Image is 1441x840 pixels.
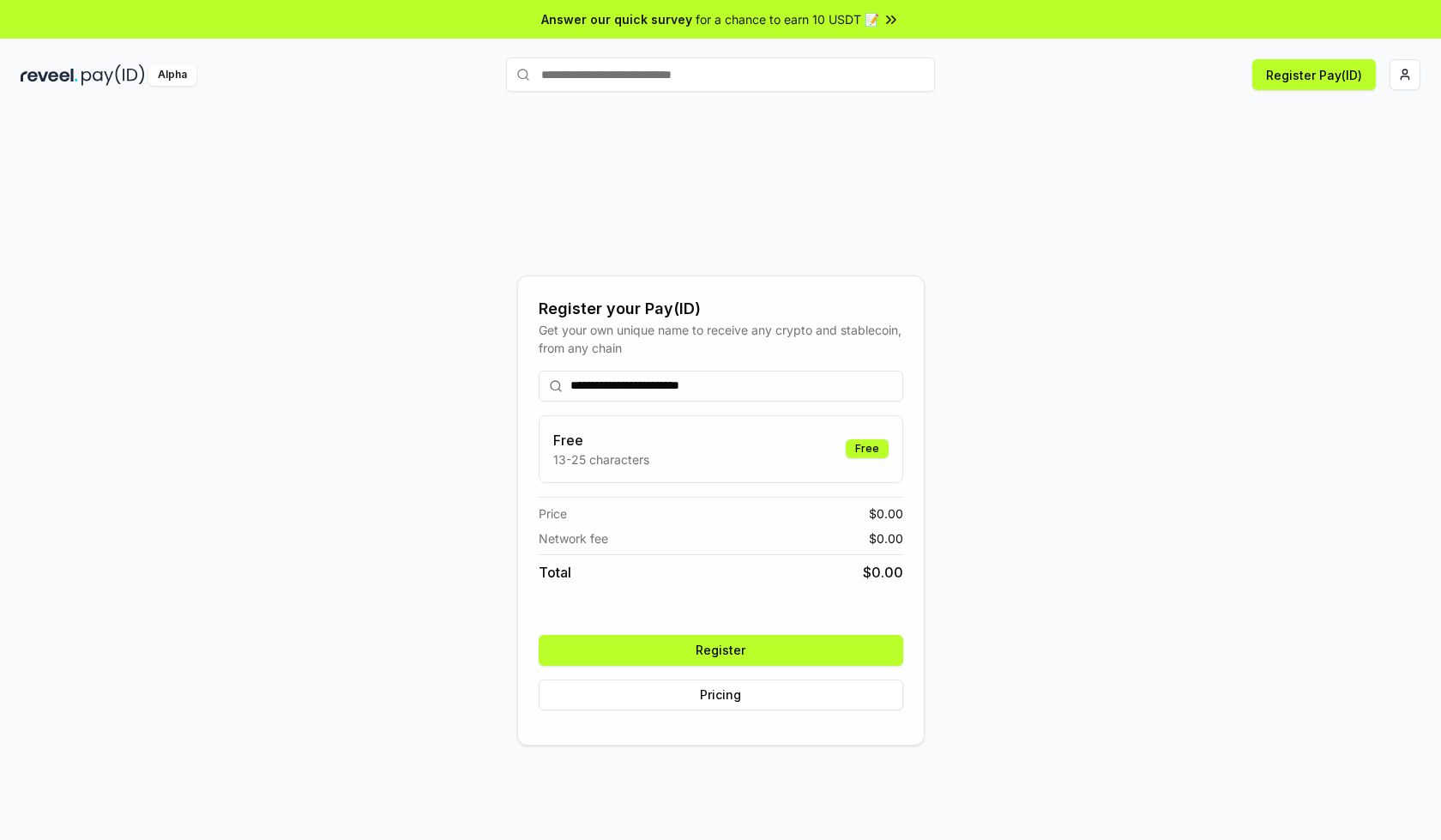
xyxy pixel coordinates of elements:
button: Register Pay(ID) [1252,59,1376,90]
span: for a chance to earn 10 USDT 📝 [696,10,879,28]
div: Free [846,439,889,458]
h3: Free [553,430,649,450]
button: Register [539,635,903,666]
span: Price [539,505,567,523]
span: Total [539,562,571,583]
img: reveel_dark [21,64,78,86]
span: Answer our quick survey [541,10,692,28]
span: $ 0.00 [869,529,903,547]
span: Network fee [539,529,608,547]
span: $ 0.00 [869,505,903,523]
button: Pricing [539,680,903,710]
p: 13-25 characters [553,450,649,468]
div: Alpha [148,64,196,86]
div: Register your Pay(ID) [539,297,903,321]
span: $ 0.00 [863,562,903,583]
div: Get your own unique name to receive any crypto and stablecoin, from any chain [539,321,903,357]
img: pay_id [81,64,145,86]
